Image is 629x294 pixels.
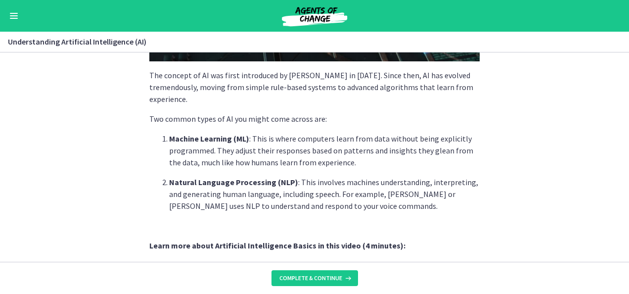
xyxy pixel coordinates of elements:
[271,270,358,286] button: Complete & continue
[149,113,480,125] p: Two common types of AI you might come across are:
[169,133,480,168] p: : This is where computers learn from data without being explicitly programmed. They adjust their ...
[169,134,249,144] strong: Machine Learning (ML)
[149,241,405,250] strong: Learn more about Artificial Intelligence Basics in this video (4 minutes):
[255,4,374,28] img: Agents of Change
[279,274,342,282] span: Complete & continue
[8,10,20,22] button: Enable menu
[8,36,609,48] h3: Understanding Artificial Intelligence (AI)
[149,69,480,105] p: The concept of AI was first introduced by [PERSON_NAME] in [DATE]. Since then, AI has evolved tre...
[169,177,298,187] strong: Natural Language Processing (NLP)
[169,176,480,212] p: : This involves machines understanding, interpreting, and generating human language, including sp...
